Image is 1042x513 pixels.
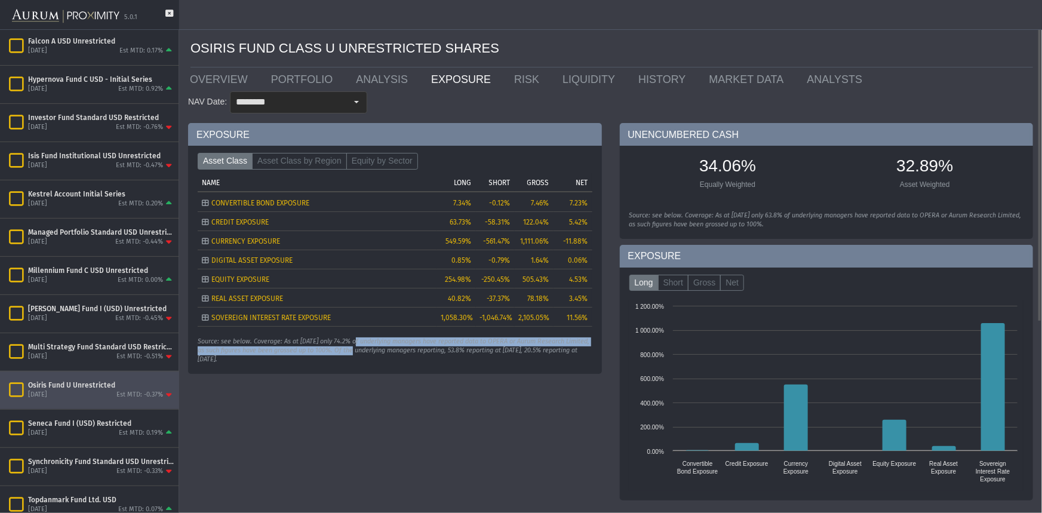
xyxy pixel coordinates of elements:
span: -561.47% [484,237,511,245]
text: Currency Exposure [783,460,809,475]
div: Est MTD: 0.00% [118,276,163,285]
text: Credit Exposure [725,460,768,467]
div: Investor Fund Standard USD Restricted [28,113,174,122]
text: 200.00% [640,424,664,431]
span: DIGITAL ASSET EXPOSURE [211,256,293,265]
div: Source: see below. Coverage: As at [DATE] only 74.2% of underlying managers have reported data to... [198,337,592,364]
label: Net [720,275,744,291]
span: REAL ASSET EXPOSURE [211,294,283,303]
div: [DATE] [28,85,47,94]
span: CURRENCY EXPOSURE [211,237,280,245]
span: 1,058.30% [441,314,474,322]
p: NAME [202,179,220,187]
span: 40.82% [448,294,472,303]
span: 63.73% [450,218,472,226]
div: Est MTD: 0.92% [118,85,163,94]
div: Est MTD: -0.51% [116,352,163,361]
p: LONG [454,179,472,187]
div: Est MTD: -0.47% [116,161,163,170]
text: Digital Asset Exposure [828,460,861,475]
a: PORTFOLIO [262,67,348,91]
text: Convertible Bond Exposure [677,460,718,475]
label: Gross [688,275,721,291]
span: -0.79% [489,256,511,265]
img: Aurum-Proximity%20white.svg [12,3,119,29]
p: GROSS [527,179,549,187]
a: ANALYSTS [798,67,877,91]
div: Millennium Fund C USD Unrestricted [28,266,174,275]
span: 2,105.05% [519,314,550,322]
text: 400.00% [640,400,664,407]
td: Column SHORT [476,173,515,192]
text: Sovereign Interest Rate Exposure [976,460,1010,483]
div: Topdanmark Fund Ltd. USD [28,495,174,505]
div: Tree list with 7 rows and 5 columns. Press Ctrl + right arrow to expand the focused node and Ctrl... [198,173,592,327]
div: Est MTD: -0.33% [116,467,163,476]
div: Seneca Fund I (USD) Restricted [28,419,174,428]
text: Real Asset Exposure [929,460,958,475]
label: Long [629,275,659,291]
td: Column NET [554,173,592,192]
span: 254.98% [445,275,472,284]
div: [DATE] [28,429,47,438]
div: Asset Weighted [832,180,1018,189]
td: Column LONG [437,173,476,192]
span: -37.37% [487,294,511,303]
span: 7.23% [570,199,588,207]
div: Isis Fund Institutional USD Unrestricted [28,151,174,161]
span: CONVERTIBLE BOND EXPOSURE [211,199,309,207]
span: 1.64% [531,256,549,265]
text: 1 200.00% [635,303,664,310]
div: Select [346,92,367,112]
div: Est MTD: -0.37% [116,391,163,400]
text: 800.00% [640,352,664,358]
text: 1 000.00% [635,327,664,334]
span: 7.34% [454,199,472,207]
div: EXPOSURE [188,123,602,146]
div: 5.0.1 [124,13,137,22]
a: OVERVIEW [181,67,262,91]
label: Asset Class by Region [252,153,347,170]
span: 1,111.06% [521,237,549,245]
div: OSIRIS FUND CLASS U UNRESTRICTED SHARES [190,30,1033,67]
span: CREDIT EXPOSURE [211,218,269,226]
span: 122.04% [524,218,549,226]
div: Est MTD: -0.44% [115,238,163,247]
div: Source: see below. Coverage: As at [DATE] only 63.8% of underlying managers have reported data to... [629,211,1024,229]
td: Column NAME [198,173,437,192]
div: Managed Portfolio Standard USD Unrestricted [28,228,174,237]
div: [DATE] [28,314,47,323]
div: Est MTD: 0.17% [119,47,163,56]
div: Multi Strategy Fund Standard USD Restricted [28,342,174,352]
a: MARKET DATA [700,67,798,91]
div: UNENCUMBERED CASH [620,123,1034,146]
div: Est MTD: 0.20% [118,199,163,208]
span: -0.12% [490,199,511,207]
span: -11.88% [564,237,588,245]
p: SHORT [489,179,511,187]
span: 11.56% [567,314,588,322]
div: [DATE] [28,161,47,170]
span: 3.45% [570,294,588,303]
text: 0.00% [647,449,663,455]
div: [DATE] [28,467,47,476]
div: Equally Weighted [635,180,820,189]
div: [DATE] [28,352,47,361]
div: [DATE] [28,47,47,56]
span: SOVEREIGN INTEREST RATE EXPOSURE [211,314,331,322]
span: -1,046.74% [480,314,513,322]
span: 5.42% [570,218,588,226]
label: Asset Class [198,153,253,170]
span: 505.43% [523,275,549,284]
span: -58.31% [485,218,511,226]
a: LIQUIDITY [554,67,629,91]
a: EXPOSURE [422,67,505,91]
span: 78.18% [528,294,549,303]
span: 0.06% [568,256,588,265]
a: HISTORY [629,67,700,91]
text: 600.00% [640,376,664,382]
div: [DATE] [28,276,47,285]
span: EQUITY EXPOSURE [211,275,269,284]
div: [DATE] [28,199,47,208]
label: Equity by Sector [346,153,418,170]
